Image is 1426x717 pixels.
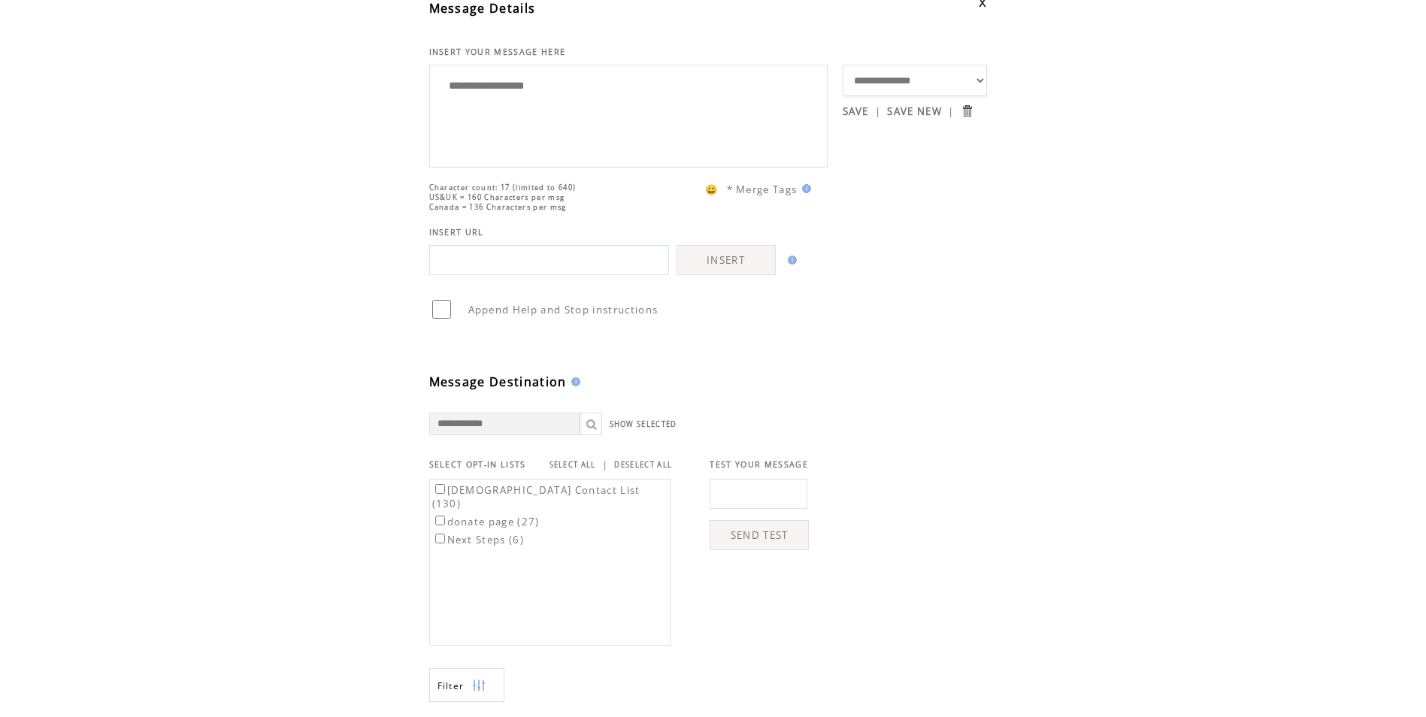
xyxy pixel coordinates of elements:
img: help.gif [567,377,580,386]
label: [DEMOGRAPHIC_DATA] Contact List (130) [432,483,640,510]
span: | [948,104,954,118]
a: INSERT [677,245,776,275]
span: INSERT URL [429,227,484,237]
input: [DEMOGRAPHIC_DATA] Contact List (130) [435,484,445,494]
label: Next Steps (6) [432,533,525,546]
span: 😀 [705,183,719,196]
input: Submit [960,104,974,118]
a: SELECT ALL [550,460,596,470]
a: DESELECT ALL [614,460,672,470]
span: INSERT YOUR MESSAGE HERE [429,47,566,57]
span: Canada = 136 Characters per msg [429,202,567,212]
span: | [602,458,608,471]
span: | [875,104,881,118]
span: US&UK = 160 Characters per msg [429,192,565,202]
a: Filter [429,668,504,702]
a: SEND TEST [710,520,809,550]
img: filters.png [472,669,486,703]
span: TEST YOUR MESSAGE [710,459,808,470]
span: Show filters [437,679,465,692]
img: help.gif [798,184,811,193]
a: SAVE NEW [887,104,942,118]
a: SAVE [843,104,869,118]
span: SELECT OPT-IN LISTS [429,459,526,470]
input: donate page (27) [435,516,445,525]
input: Next Steps (6) [435,534,445,543]
span: * Merge Tags [727,183,798,196]
img: help.gif [783,256,797,265]
a: SHOW SELECTED [610,419,677,429]
span: Append Help and Stop instructions [468,303,659,316]
span: Message Destination [429,374,567,390]
label: donate page (27) [432,515,540,528]
span: Character count: 17 (limited to 640) [429,183,577,192]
